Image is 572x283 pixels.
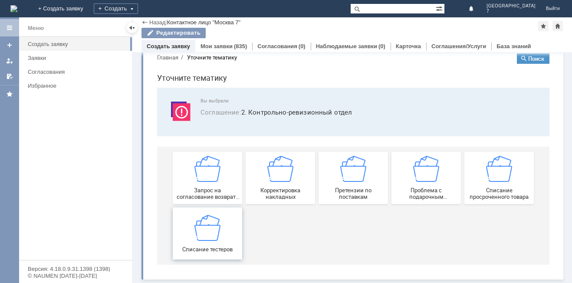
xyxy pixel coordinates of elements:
a: Перейти на домашнюю страницу [10,5,17,12]
a: Претензии по поставкам [168,105,238,158]
button: Главная [7,7,28,15]
div: (835) [234,43,247,49]
img: getfafe0041f1c547558d014b707d1d9f05 [117,109,143,135]
a: Корректировка накладных [95,105,165,158]
div: | [165,19,167,25]
a: Создать заявку [3,38,16,52]
div: © NAUMEN [DATE]-[DATE] [28,273,123,279]
span: Списание просроченного товара [317,141,381,154]
span: Корректировка накладных [98,141,162,154]
span: 7 [487,9,536,14]
a: Карточка [396,43,421,49]
img: getfafe0041f1c547558d014b707d1d9f05 [336,109,362,135]
a: Наблюдаемые заявки [316,43,377,49]
div: Заявки [28,55,127,61]
h1: Уточните тематику [7,25,399,38]
span: 2. Контрольно-ревизионный отдел [50,61,389,71]
button: Списание тестеров [23,161,92,213]
div: Сделать домашней страницей [552,21,563,31]
a: Создать заявку [147,43,190,49]
button: Проблема с подарочным сертификатом [241,105,311,158]
div: Создать заявку [28,41,127,47]
div: Версия: 4.18.0.9.31.1398 (1398) [28,266,123,272]
div: Уточните тематику [37,8,87,14]
div: Меню [28,23,44,33]
div: Избранное [28,82,117,89]
div: Добавить в избранное [538,21,549,31]
div: Контактное лицо "Москва 7" [167,19,241,26]
a: Мои заявки [3,54,16,68]
a: Назад [149,19,165,26]
div: Создать [94,3,138,14]
div: Согласования [28,69,127,75]
img: getfafe0041f1c547558d014b707d1d9f05 [263,109,289,135]
span: Расширенный поиск [436,4,444,12]
a: Согласования [257,43,297,49]
span: Соглашение : [50,61,91,70]
span: Запрос на согласование возврата (д/с или товара) [25,141,89,154]
img: logo [10,5,17,12]
img: getfafe0041f1c547558d014b707d1d9f05 [190,109,216,135]
img: svg%3E [17,52,43,78]
a: Создать заявку [24,37,130,51]
a: Мои заявки [201,43,233,49]
span: Проблема с подарочным сертификатом [244,141,308,154]
a: Заявки [24,51,130,65]
a: Согласования [24,65,130,79]
a: Запрос на согласование возврата (д/с или товара) [23,105,92,158]
a: Списание просроченного товара [314,105,384,158]
button: Поиск [367,7,399,17]
span: Претензии по поставкам [171,141,235,154]
img: getfafe0041f1c547558d014b707d1d9f05 [44,168,70,194]
a: База знаний [496,43,531,49]
span: Списание тестеров [25,199,89,206]
span: [GEOGRAPHIC_DATA] [487,3,536,9]
a: Соглашения/Услуги [431,43,486,49]
div: (0) [299,43,306,49]
a: Мои согласования [3,69,16,83]
img: getfafe0041f1c547558d014b707d1d9f05 [44,109,70,135]
span: Вы выбрали: [50,52,389,57]
div: (0) [378,43,385,49]
div: Скрыть меню [127,23,137,33]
